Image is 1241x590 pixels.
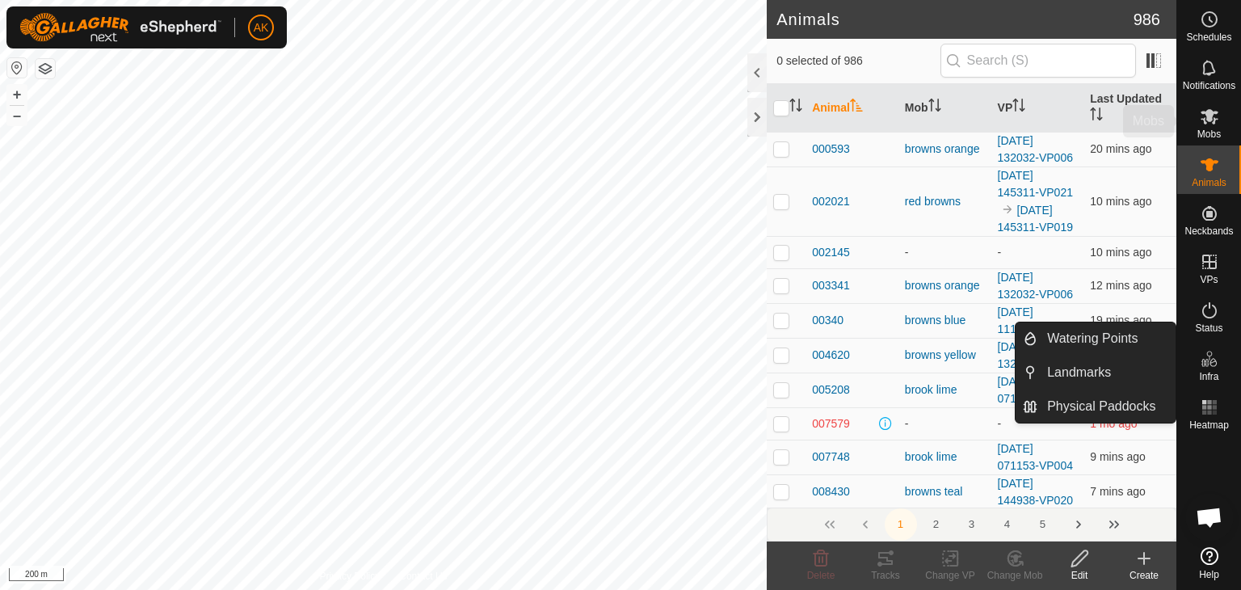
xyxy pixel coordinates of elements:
[7,58,27,78] button: Reset Map
[905,449,985,466] div: brook lime
[1197,129,1221,139] span: Mobs
[812,244,850,261] span: 002145
[905,312,985,329] div: browns blue
[254,19,269,36] span: AK
[1062,508,1095,541] button: Next Page
[812,381,850,398] span: 005208
[918,568,982,583] div: Change VP
[1090,246,1151,259] span: 16 Sept 2025, 10:11 am
[789,101,802,114] p-sorticon: Activate to sort
[998,246,1002,259] app-display-virtual-paddock-transition: -
[1037,322,1176,355] a: Watering Points
[982,568,1047,583] div: Change Mob
[776,53,940,70] span: 0 selected of 986
[36,59,55,78] button: Map Layers
[806,84,898,133] th: Animal
[905,483,985,500] div: browns teal
[998,306,1073,335] a: [DATE] 111950-VP019
[812,483,850,500] span: 008430
[7,106,27,125] button: –
[1027,508,1059,541] button: 5
[998,340,1073,370] a: [DATE] 132527-VP010
[1037,390,1176,423] a: Physical Paddocks
[1090,417,1137,430] span: 7 Aug 2025, 9:42 am
[812,193,850,210] span: 002021
[928,101,941,114] p-sorticon: Activate to sort
[1112,568,1176,583] div: Create
[19,13,221,42] img: Gallagher Logo
[1184,226,1233,236] span: Neckbands
[399,569,447,584] a: Contact Us
[998,134,1073,164] a: [DATE] 132032-VP006
[905,244,985,261] div: -
[850,101,863,114] p-sorticon: Activate to sort
[1200,275,1218,284] span: VPs
[940,44,1136,78] input: Search (S)
[1016,390,1176,423] li: Physical Paddocks
[1090,314,1151,327] span: 16 Sept 2025, 10:02 am
[1090,142,1151,155] span: 16 Sept 2025, 10:01 am
[998,169,1073,199] a: [DATE] 145311-VP021
[991,508,1024,541] button: 4
[1083,84,1176,133] th: Last Updated
[1090,110,1103,123] p-sorticon: Activate to sort
[956,508,988,541] button: 3
[998,477,1073,507] a: [DATE] 144938-VP020
[1037,356,1176,389] a: Landmarks
[320,569,381,584] a: Privacy Policy
[1090,450,1145,463] span: 16 Sept 2025, 10:12 am
[998,375,1073,405] a: [DATE] 071153-VP004
[1177,541,1241,586] a: Help
[1134,7,1160,32] span: 986
[853,568,918,583] div: Tracks
[998,271,1073,301] a: [DATE] 132032-VP006
[1185,493,1234,542] div: Open chat
[807,570,835,581] span: Delete
[1016,322,1176,355] li: Watering Points
[812,449,850,466] span: 007748
[1047,397,1155,416] span: Physical Paddocks
[1183,81,1235,91] span: Notifications
[1047,329,1138,348] span: Watering Points
[885,508,917,541] button: 1
[1047,568,1112,583] div: Edit
[1090,485,1145,498] span: 16 Sept 2025, 10:14 am
[998,204,1073,234] a: [DATE] 145311-VP019
[1098,508,1130,541] button: Last Page
[1186,32,1231,42] span: Schedules
[812,312,843,329] span: 00340
[1016,356,1176,389] li: Landmarks
[905,141,985,158] div: browns orange
[812,415,850,432] span: 007579
[7,85,27,104] button: +
[812,277,850,294] span: 003341
[776,10,1134,29] h2: Animals
[905,277,985,294] div: browns orange
[1090,195,1151,208] span: 16 Sept 2025, 10:11 am
[905,347,985,364] div: browns yellow
[1195,323,1222,333] span: Status
[898,84,991,133] th: Mob
[991,84,1084,133] th: VP
[812,347,850,364] span: 004620
[1199,570,1219,579] span: Help
[1189,420,1229,430] span: Heatmap
[920,508,953,541] button: 2
[1192,178,1226,188] span: Animals
[1199,372,1218,381] span: Infra
[998,442,1073,472] a: [DATE] 071153-VP004
[1012,101,1025,114] p-sorticon: Activate to sort
[905,381,985,398] div: brook lime
[998,417,1002,430] app-display-virtual-paddock-transition: -
[905,193,985,210] div: red browns
[1047,363,1111,382] span: Landmarks
[1001,203,1014,216] img: to
[812,141,850,158] span: 000593
[1090,279,1151,292] span: 16 Sept 2025, 10:09 am
[905,415,985,432] div: -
